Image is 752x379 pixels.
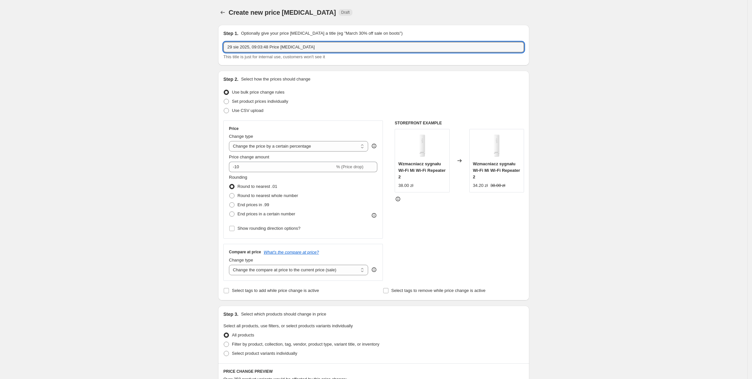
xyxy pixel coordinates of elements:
h2: Step 3. [223,311,238,317]
span: % (Price drop) [336,164,363,169]
img: 2440_miwi-firepeater2-800px-hero_deacd39b-4afe-45af-8466-545dca7275b4_80x.png [409,133,435,159]
div: 38.00 zł [398,182,413,189]
span: Change type [229,134,253,139]
span: End prices in a certain number [237,211,295,216]
h3: Price [229,126,238,131]
span: Wzmacniacz sygnału Wi-Fi Mi Wi-Fi Repeater 2 [398,161,445,179]
span: Round to nearest whole number [237,193,298,198]
span: Use bulk price change rules [232,90,284,95]
h6: PRICE CHANGE PREVIEW [223,369,524,374]
p: Optionally give your price [MEDICAL_DATA] a title (eg "March 30% off sale on boots") [241,30,403,37]
span: This title is just for internal use, customers won't see it [223,54,325,59]
img: 2440_miwi-firepeater2-800px-hero_deacd39b-4afe-45af-8466-545dca7275b4_80x.png [483,133,510,159]
input: -15 [229,162,335,172]
span: End prices in .99 [237,202,269,207]
h3: Compare at price [229,249,261,255]
span: Select tags to add while price change is active [232,288,319,293]
span: Select tags to remove while price change is active [391,288,486,293]
p: Select which products should change in price [241,311,326,317]
div: help [371,143,377,149]
span: Wzmacniacz sygnału Wi-Fi Mi Wi-Fi Repeater 2 [473,161,520,179]
h2: Step 1. [223,30,238,37]
input: 30% off holiday sale [223,42,524,52]
span: Show rounding direction options? [237,226,300,231]
span: Select all products, use filters, or select products variants individually [223,323,353,328]
strike: 38.00 zł [490,182,505,189]
span: Price change amount [229,154,269,159]
div: 34.20 zł [473,182,488,189]
span: Use CSV upload [232,108,263,113]
span: Round to nearest .01 [237,184,277,189]
p: Select how the prices should change [241,76,310,82]
span: Change type [229,258,253,262]
h6: STOREFRONT EXAMPLE [395,120,524,126]
span: Create new price [MEDICAL_DATA] [229,9,336,16]
span: Select product variants individually [232,351,297,356]
span: Rounding [229,175,247,180]
button: Price change jobs [218,8,227,17]
span: Set product prices individually [232,99,288,104]
div: help [371,266,377,273]
h2: Step 2. [223,76,238,82]
button: What's the compare at price? [264,250,319,255]
span: Filter by product, collection, tag, vendor, product type, variant title, or inventory [232,342,379,347]
span: Draft [341,10,350,15]
span: All products [232,333,254,337]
